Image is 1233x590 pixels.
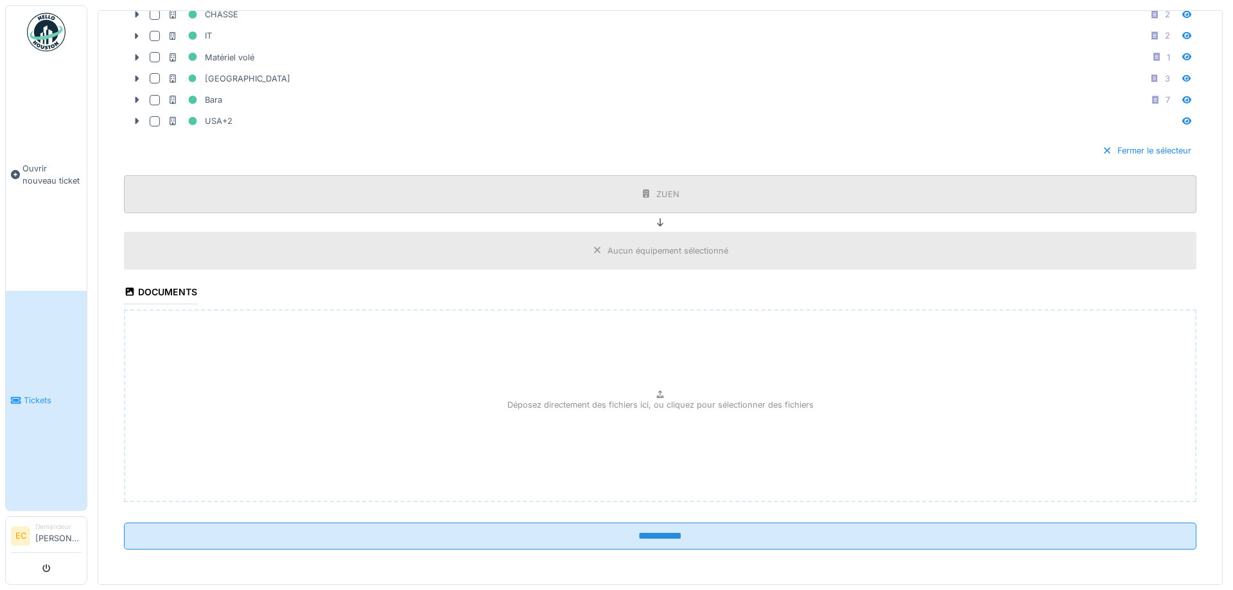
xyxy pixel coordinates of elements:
div: 2 [1165,8,1170,21]
a: Ouvrir nouveau ticket [6,58,87,291]
span: Tickets [24,394,82,406]
a: Tickets [6,291,87,511]
a: EC Demandeur[PERSON_NAME] [11,522,82,553]
span: Ouvrir nouveau ticket [22,162,82,187]
div: Fermer le sélecteur [1097,142,1196,159]
div: 3 [1165,73,1170,85]
li: EC [11,526,30,546]
div: Bara [168,92,222,108]
div: CHASSE [168,6,238,22]
div: IT [168,28,212,44]
div: Documents [124,282,197,304]
div: ZUEN [656,188,679,200]
div: 1 [1167,51,1170,64]
p: Déposez directement des fichiers ici, ou cliquez pour sélectionner des fichiers [507,399,814,411]
div: Demandeur [35,522,82,532]
div: USA+2 [168,113,232,129]
div: Matériel volé [168,49,254,65]
div: 7 [1166,94,1170,106]
div: 2 [1165,30,1170,42]
div: Aucun équipement sélectionné [608,245,728,257]
div: [GEOGRAPHIC_DATA] [168,71,290,87]
li: [PERSON_NAME] [35,522,82,550]
img: Badge_color-CXgf-gQk.svg [27,13,66,51]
